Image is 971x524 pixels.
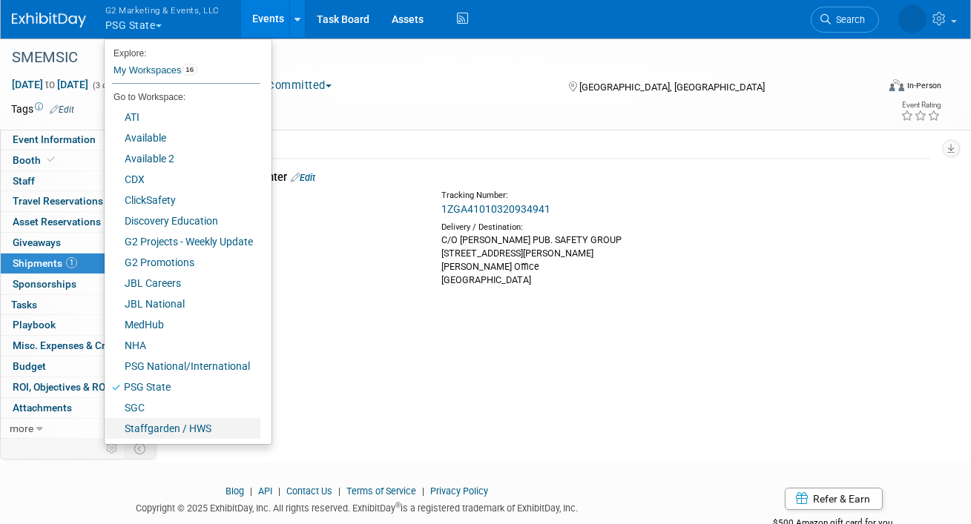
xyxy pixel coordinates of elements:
a: API [259,485,273,497]
a: 1ZGA41010320934941 [441,203,550,215]
span: Staff [13,175,35,187]
span: G2 Marketing & Events, LLC [105,2,220,18]
a: My Workspaces16 [112,58,260,83]
span: ROI, Objectives & ROO [13,381,112,393]
span: | [247,485,257,497]
a: Refer & Earn [785,488,883,510]
span: Tasks [11,299,37,311]
span: Playbook [13,319,56,331]
a: Sponsorships [1,274,155,294]
a: JBL National [105,293,260,314]
button: Committed [249,78,338,93]
img: Nora McQuillan [898,5,926,33]
span: [GEOGRAPHIC_DATA], [GEOGRAPHIC_DATA] [579,82,765,93]
span: Shipments [13,257,77,269]
td: Tags [11,102,74,116]
a: Shipments1 [1,253,155,273]
a: Attachments [1,398,155,418]
a: Misc. Expenses & Credits [1,336,155,356]
a: ClickSafety [105,190,260,210]
a: JBL Careers [105,273,260,293]
div: Event Format [805,77,941,99]
a: Terms of Service [347,485,417,497]
a: Travel Reservations [1,191,155,211]
a: Available 2 [105,148,260,169]
span: 16 [181,64,198,76]
span: | [419,485,429,497]
span: (3 days) [91,81,122,90]
a: Playbook [1,315,155,335]
span: Budget [13,360,46,372]
a: Available [105,127,260,148]
a: more [1,419,155,439]
div: C/O [PERSON_NAME] PUB. SAFETY GROUP [STREET_ADDRESS][PERSON_NAME] [PERSON_NAME] Office [GEOGRAPHI... [441,233,675,287]
span: Travel Reservations [13,195,103,207]
a: CDX [105,169,260,190]
div: Tracking Number: [441,190,739,202]
img: ExhibitDay [12,13,86,27]
a: Discovery Education [105,210,260,231]
span: | [275,485,285,497]
a: ATI [105,107,260,127]
div: Event Rating [901,102,941,109]
a: Asset Reservations [1,212,155,232]
a: Search [811,7,879,33]
a: Event Information [1,130,155,150]
a: NHA [105,335,260,356]
a: Staff [1,171,155,191]
a: ROI, Objectives & ROO [1,377,155,397]
div: Copyright © 2025 ExhibitDay, Inc. All rights reserved. ExhibitDay is a registered trademark of Ex... [11,498,703,515]
span: Booth [13,154,58,166]
td: Personalize Event Tab Strip [99,439,125,458]
span: Giveaways [13,236,61,248]
a: G2 Projects - Weekly Update [105,231,260,252]
div: In-Person [906,80,941,91]
span: [DATE] [DATE] [11,78,89,91]
div: Collateral from Printer [178,170,930,185]
a: Privacy Policy [431,485,489,497]
span: 1 [66,257,77,268]
a: SGC [105,397,260,418]
td: Toggle Event Tabs [125,439,156,458]
a: G2 Promotions [105,252,260,273]
div: Courier: [185,190,419,202]
span: Sponsorships [13,278,76,290]
span: | [335,485,345,497]
a: Giveaways [1,233,155,253]
a: Edit [50,105,74,115]
a: PSG National/International [105,356,260,377]
div: SMEMSIC [7,44,862,71]
span: Asset Reservations [13,216,101,228]
a: Contact Us [287,485,333,497]
a: Edit [291,172,315,183]
span: to [43,79,57,90]
a: Staffgarden / HWS [105,418,260,439]
a: Tasks [1,295,155,315]
span: Search [831,14,865,25]
a: PSG State [105,377,260,397]
span: Attachments [13,402,72,414]
a: Booth [1,150,155,170]
div: Delivery / Destination: [441,222,675,233]
sup: ® [396,501,401,509]
img: Format-Inperson.png [889,79,904,91]
li: Go to Workspace: [105,87,260,107]
a: Blog [226,485,245,497]
span: more [10,422,33,434]
span: Misc. Expenses & Credits [13,339,128,351]
div: Pick-up / Drop-Off: [185,222,419,233]
a: MedHub [105,314,260,335]
li: Explore: [105,44,260,58]
span: Event Information [13,133,96,145]
div: UPS [185,202,419,216]
i: Booth reservation complete [47,156,55,164]
a: Budget [1,356,155,377]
